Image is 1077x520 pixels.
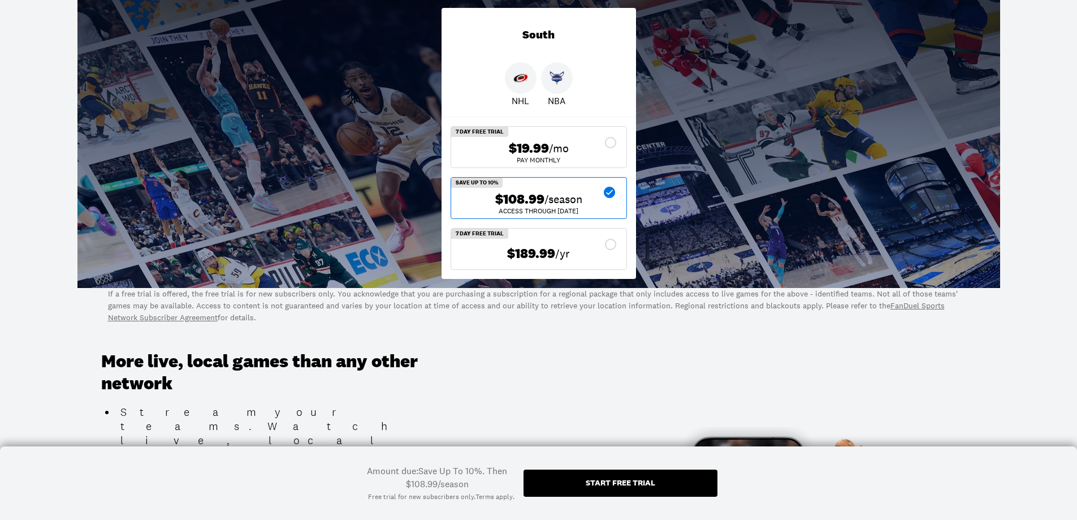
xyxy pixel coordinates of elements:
span: $19.99 [509,140,549,157]
div: Amount due: Save Up To 10%. Then $108.99/season [360,465,514,490]
p: If a free trial is offered, the free trial is for new subscribers only. You acknowledge that you ... [108,288,970,324]
div: 7 Day Free Trial [451,229,508,239]
div: Save Up To 10% [451,178,503,188]
div: South [442,8,636,62]
div: Free trial for new subscribers only. . [368,492,514,502]
p: NBA [548,94,565,108]
div: 7 Day Free Trial [451,127,508,137]
span: /yr [555,246,570,261]
p: NHL [512,94,529,108]
span: $189.99 [507,246,555,262]
span: /season [544,191,582,207]
div: Pay Monthly [460,157,617,164]
span: $108.99 [495,191,544,208]
a: Terms apply [475,492,513,502]
div: ACCESS THROUGH [DATE] [460,208,617,214]
span: /mo [549,140,569,156]
img: Hornets [550,71,564,85]
div: Start free trial [586,479,655,487]
img: Hurricanes [513,71,528,85]
h3: More live, local games than any other network [101,351,469,394]
li: Stream your teams. Watch live, local NBA, NHL, and MLB games all season [116,405,469,476]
